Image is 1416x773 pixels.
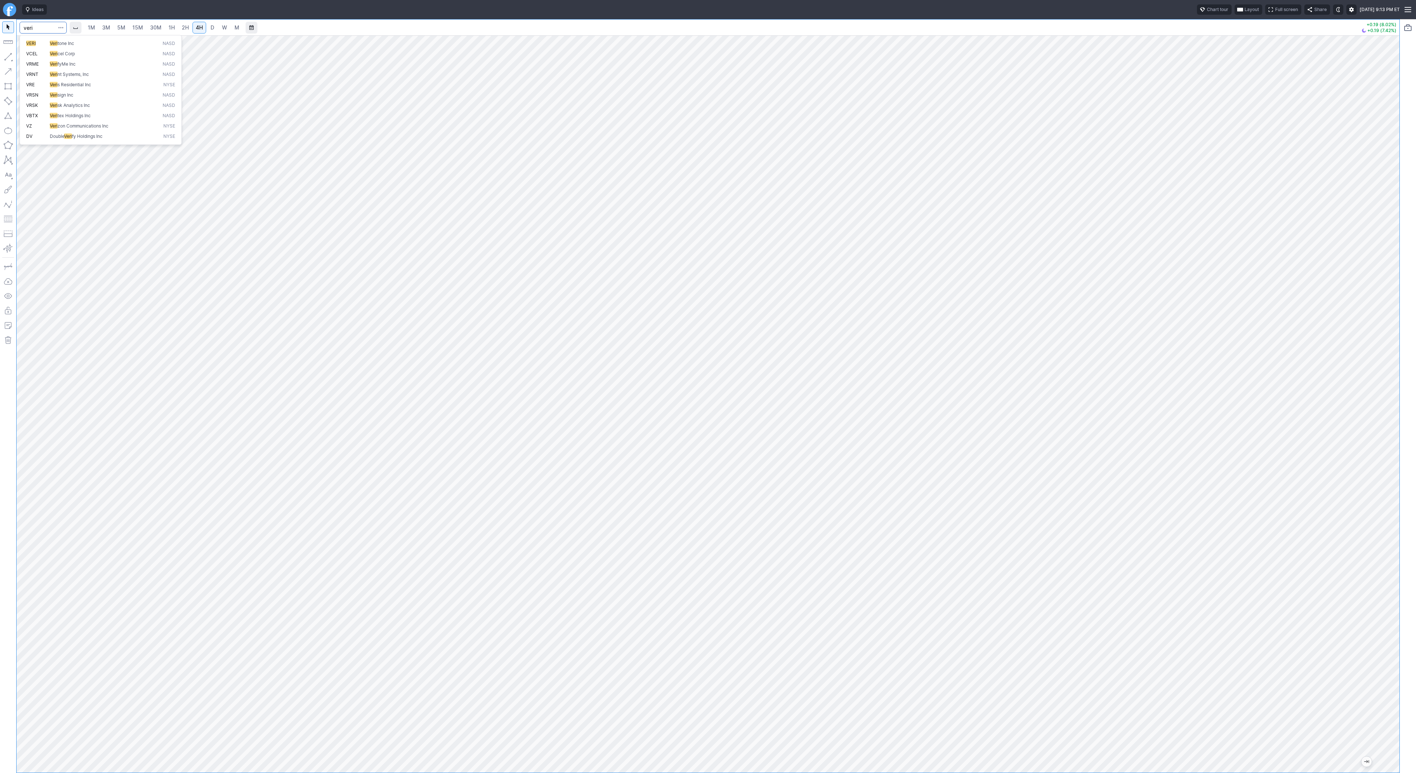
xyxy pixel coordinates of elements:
[1207,6,1228,13] span: Chart tour
[1197,4,1232,15] button: Chart tour
[2,213,14,225] button: Fibonacci retracements
[26,92,38,98] span: VRSN
[1235,4,1262,15] button: Layout
[2,110,14,122] button: Triangle
[58,72,89,77] span: nt Systems, Inc
[1314,6,1327,13] span: Share
[26,51,38,56] span: VCEL
[2,125,14,136] button: Ellipse
[1360,6,1400,13] span: [DATE] 9:13 PM ET
[2,320,14,331] button: Add note
[211,24,214,31] span: D
[99,22,114,34] a: 3M
[196,24,203,31] span: 4H
[206,22,218,34] a: D
[163,102,175,109] span: NASD
[2,275,14,287] button: Drawings autosave: Off
[26,123,32,129] span: VZ
[26,113,38,118] span: VBTX
[163,51,175,57] span: NASD
[2,154,14,166] button: XABCD
[26,82,35,87] span: VRE
[50,72,58,77] span: Veri
[163,41,175,47] span: NASD
[163,92,175,98] span: NASD
[2,139,14,151] button: Polygon
[50,82,58,87] span: Veri
[1361,756,1372,767] button: Jump to the most recent bar
[163,72,175,78] span: NASD
[26,72,38,77] span: VRNT
[2,290,14,302] button: Hide drawings
[1304,4,1330,15] button: Share
[72,133,103,139] span: fy Holdings Inc
[132,24,143,31] span: 15M
[114,22,129,34] a: 5M
[50,133,64,139] span: Double
[58,51,75,56] span: cel Corp
[58,123,108,129] span: zon Communications Inc
[32,6,44,13] span: Ideas
[192,22,206,34] a: 4H
[163,133,175,140] span: NYSE
[58,41,74,46] span: tone Inc
[26,133,32,139] span: DV
[50,92,58,98] span: Veri
[1402,22,1414,34] button: Portfolio watchlist
[3,3,16,16] a: Finviz.com
[20,22,67,34] input: Search
[2,198,14,210] button: Elliott waves
[58,61,76,67] span: fyMe Inc
[70,22,81,34] button: Interval
[2,184,14,195] button: Brush
[1362,22,1396,27] p: +0.19 (8.02%)
[147,22,165,34] a: 30M
[1367,28,1396,33] span: +0.19 (7.42%)
[58,102,90,108] span: sk Analytics Inc
[2,243,14,254] button: Anchored VWAP
[246,22,257,34] button: Range
[2,66,14,77] button: Arrow
[235,24,239,31] span: M
[50,51,58,56] span: Veri
[1346,4,1357,15] button: Settings
[2,305,14,317] button: Lock drawings
[26,102,38,108] span: VRSK
[50,123,58,129] span: Veri
[64,133,72,139] span: Veri
[58,82,91,87] span: s Residential Inc
[26,61,39,67] span: VRME
[22,4,47,15] button: Ideas
[20,35,182,145] div: Search
[58,92,73,98] span: sign Inc
[163,61,175,67] span: NASD
[1275,6,1298,13] span: Full screen
[50,102,58,108] span: Veri
[219,22,230,34] a: W
[2,334,14,346] button: Remove all drawings
[26,41,36,46] span: VERI
[2,51,14,63] button: Line
[50,41,58,46] span: Veri
[2,261,14,272] button: Drawing mode: Single
[2,228,14,240] button: Position
[169,24,175,31] span: 1H
[117,24,125,31] span: 5M
[163,123,175,129] span: NYSE
[182,24,189,31] span: 2H
[165,22,178,34] a: 1H
[1265,4,1301,15] button: Full screen
[2,21,14,33] button: Mouse
[222,24,227,31] span: W
[2,36,14,48] button: Measure
[84,22,98,34] a: 1M
[163,82,175,88] span: NYSE
[50,113,58,118] span: Veri
[58,113,91,118] span: tex Holdings Inc
[2,169,14,181] button: Text
[150,24,162,31] span: 30M
[178,22,192,34] a: 2H
[1333,4,1343,15] button: Toggle dark mode
[1245,6,1259,13] span: Layout
[163,113,175,119] span: NASD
